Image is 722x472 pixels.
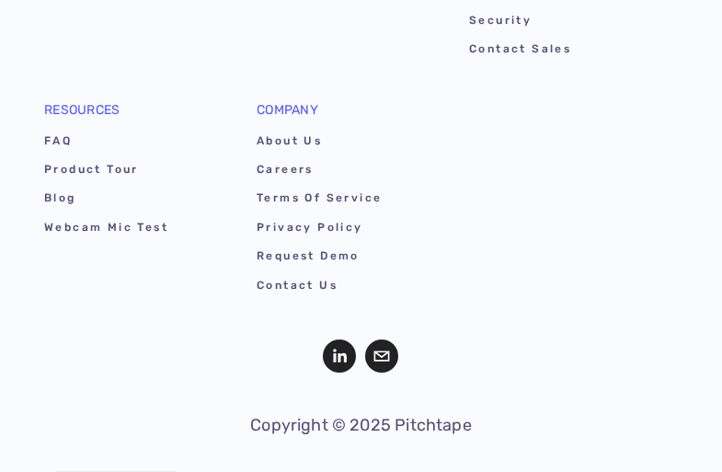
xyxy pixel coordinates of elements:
a: Webcam Mic Test [44,216,220,245]
a: Product Tour [44,158,220,187]
iframe: Chat Widget [630,384,722,472]
div: Виджет чата [630,384,722,472]
a: Request Demo [257,245,432,273]
a: About Us [257,130,432,158]
a: hello@pitchtape.com [365,340,398,373]
a: Terms of Service [257,187,432,215]
a: Security [469,9,645,38]
p: Copyright © 2025 Pitchtape [99,412,622,439]
div: Resources [44,104,220,130]
a: Contact Us [257,274,432,303]
a: Contact Sales [469,38,645,66]
a: FAQ [44,130,220,158]
a: Careers [257,158,432,187]
a: LinkedIn [323,340,356,373]
a: Blog [44,187,220,215]
div: Company [257,104,432,130]
a: Privacy Policy [257,216,432,245]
